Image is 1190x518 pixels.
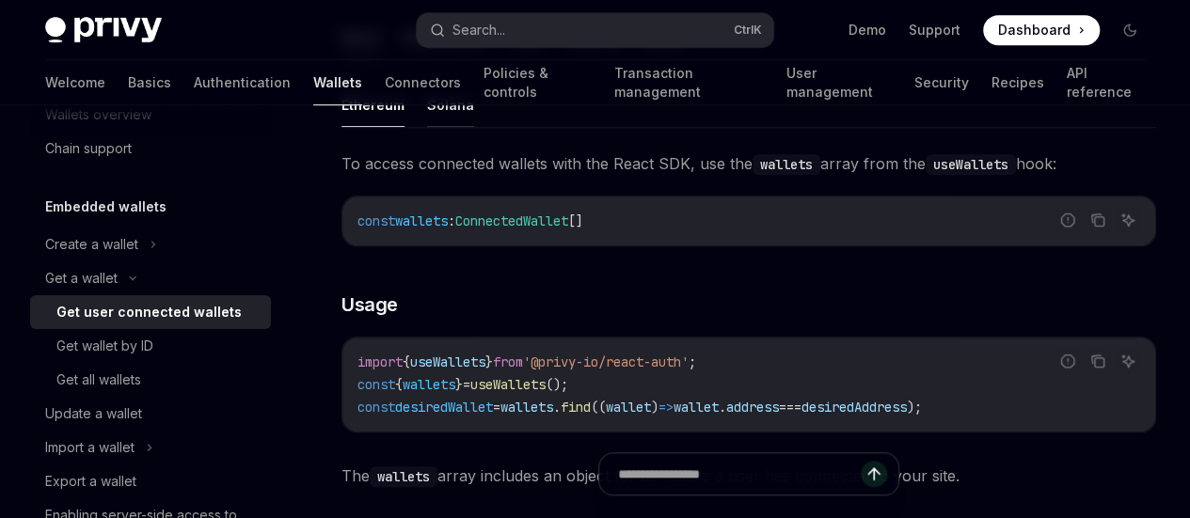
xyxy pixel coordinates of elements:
[658,399,674,416] span: =>
[801,399,907,416] span: desiredAddress
[45,60,105,105] a: Welcome
[998,21,1071,39] span: Dashboard
[56,369,141,391] div: Get all wallets
[194,60,291,105] a: Authentication
[1055,349,1080,373] button: Report incorrect code
[463,376,470,393] span: =
[861,461,887,487] button: Send message
[45,436,135,459] div: Import a wallet
[753,154,820,175] code: wallets
[1116,349,1140,373] button: Ask AI
[779,399,801,416] span: ===
[689,353,696,370] span: ;
[45,402,142,425] div: Update a wallet
[614,60,764,105] a: Transaction management
[1066,60,1145,105] a: API reference
[553,399,561,416] span: .
[493,399,500,416] span: =
[926,154,1016,175] code: useWallets
[546,376,568,393] span: ();
[45,196,167,218] h5: Embedded wallets
[417,13,773,47] button: Search...CtrlK
[395,399,493,416] span: desiredWallet
[30,295,271,329] a: Get user connected wallets
[719,399,726,416] span: .
[45,470,136,493] div: Export a wallet
[1055,208,1080,232] button: Report incorrect code
[500,399,553,416] span: wallets
[341,291,398,318] span: Usage
[45,267,118,290] div: Get a wallet
[30,397,271,431] a: Update a wallet
[470,376,546,393] span: useWallets
[56,335,153,357] div: Get wallet by ID
[45,137,132,160] div: Chain support
[591,399,606,416] span: ((
[452,19,505,41] div: Search...
[726,399,779,416] span: address
[1086,349,1110,373] button: Copy the contents from the code block
[983,15,1100,45] a: Dashboard
[395,376,403,393] span: {
[385,60,461,105] a: Connectors
[484,60,592,105] a: Policies & controls
[485,353,493,370] span: }
[45,233,138,256] div: Create a wallet
[30,464,271,498] a: Export a wallet
[403,353,410,370] span: {
[56,301,242,323] div: Get user connected wallets
[785,60,892,105] a: User management
[651,399,658,416] span: )
[674,399,719,416] span: wallet
[410,353,485,370] span: useWallets
[357,353,403,370] span: import
[357,399,395,416] span: const
[1115,15,1145,45] button: Toggle dark mode
[909,21,960,39] a: Support
[991,60,1043,105] a: Recipes
[30,329,271,363] a: Get wallet by ID
[357,376,395,393] span: const
[523,353,689,370] span: '@privy-io/react-auth'
[455,212,568,229] span: ConnectedWallet
[455,376,463,393] span: }
[30,132,271,165] a: Chain support
[30,363,271,397] a: Get all wallets
[128,60,171,105] a: Basics
[568,212,583,229] span: []
[907,399,922,416] span: );
[914,60,968,105] a: Security
[341,150,1156,177] span: To access connected wallets with the React SDK, use the array from the hook:
[45,17,162,43] img: dark logo
[1116,208,1140,232] button: Ask AI
[1086,208,1110,232] button: Copy the contents from the code block
[448,212,455,229] span: :
[606,399,651,416] span: wallet
[561,399,591,416] span: find
[395,212,448,229] span: wallets
[493,353,523,370] span: from
[734,23,762,38] span: Ctrl K
[403,376,455,393] span: wallets
[313,60,362,105] a: Wallets
[849,21,886,39] a: Demo
[357,212,395,229] span: const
